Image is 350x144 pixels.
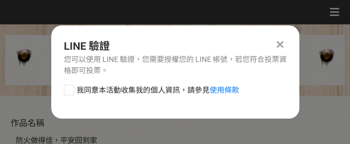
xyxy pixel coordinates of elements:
div: LINE 驗證 [64,38,287,54]
span: 我同意本活動收集我的個人資訊，請參見 [77,85,239,96]
span: 作品名稱 [11,118,44,128]
div: 您可以使用 LINE 驗證，您需要授權您的 LINE 帳號，若您符合投票資格即可投票。 [64,54,287,76]
a: 使用條款 [210,86,239,94]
